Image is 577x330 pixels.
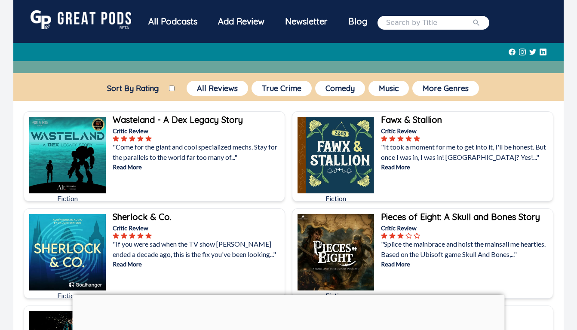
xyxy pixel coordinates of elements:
a: Fawx & StallionFictionFawx & StallionCritic Review"It took a moment for me to get into it, I'll b... [292,111,553,202]
p: Critic Review [381,126,551,135]
button: Music [368,81,409,96]
b: Pieces of Eight: A Skull and Bones Story [381,211,540,222]
p: "Splice the mainbrace and hoist the mainsail me hearties. Based on the Ubisoft game Skull And Bon... [381,239,551,260]
a: Add Review [208,10,275,33]
a: True Crime [250,79,313,98]
a: Sherlock & Co.FictionSherlock & Co.Critic Review"If you were sad when the TV show [PERSON_NAME] e... [24,208,285,299]
a: All Podcasts [138,10,208,35]
a: Comedy [313,79,367,98]
b: Wasteland - A Dex Legacy Story [113,114,243,125]
img: Sherlock & Co. [29,214,106,290]
button: More Genres [412,81,479,96]
div: Newsletter [275,10,338,33]
img: GreatPods [31,10,131,29]
img: Pieces of Eight: A Skull and Bones Story [298,214,374,290]
p: Critic Review [113,223,283,232]
p: Critic Review [381,223,551,232]
a: Newsletter [275,10,338,35]
p: Read More [381,162,551,171]
p: Fiction [29,193,106,204]
p: Fiction [298,290,374,301]
button: True Crime [252,81,312,96]
button: All Reviews [187,81,248,96]
p: "It took a moment for me to get into it, I'll be honest. But once I was in, I was in! [GEOGRAPHIC... [381,142,551,162]
p: Read More [113,162,283,171]
p: Fiction [29,290,106,301]
a: Wasteland - A Dex Legacy StoryFictionWasteland - A Dex Legacy StoryCritic Review"Come for the gia... [24,111,285,202]
img: Wasteland - A Dex Legacy Story [29,117,106,193]
a: All Reviews [185,79,250,98]
p: "Come for the giant and cool specialized mechs. Stay for the parallels to the world far too many ... [113,142,283,162]
button: Comedy [315,81,365,96]
p: Read More [381,260,551,269]
p: Critic Review [113,126,283,135]
a: Pieces of Eight: A Skull and Bones StoryFictionPieces of Eight: A Skull and Bones StoryCritic Rev... [292,208,553,299]
b: Sherlock & Co. [113,211,172,222]
a: Music [367,79,411,98]
b: Fawx & Stallion [381,114,442,125]
label: Sort By Rating [97,83,169,93]
p: "If you were sad when the TV show [PERSON_NAME] ended a decade ago, this is the fix you've been l... [113,239,283,260]
input: Search by Title [386,18,472,28]
a: Blog [338,10,378,33]
div: All Podcasts [138,10,208,33]
p: Read More [113,260,283,269]
p: Fiction [298,193,374,204]
img: Fawx & Stallion [298,117,374,193]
